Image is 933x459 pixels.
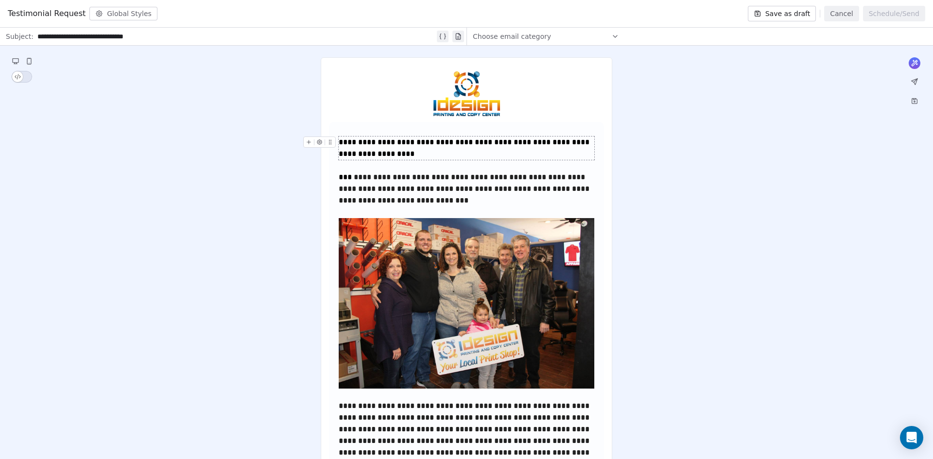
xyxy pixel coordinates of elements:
[824,6,859,21] button: Cancel
[8,8,86,19] span: Testimonial Request
[863,6,925,21] button: Schedule/Send
[89,7,157,20] button: Global Styles
[6,32,34,44] span: Subject:
[473,32,551,41] span: Choose email category
[900,426,923,449] div: Open Intercom Messenger
[748,6,816,21] button: Save as draft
